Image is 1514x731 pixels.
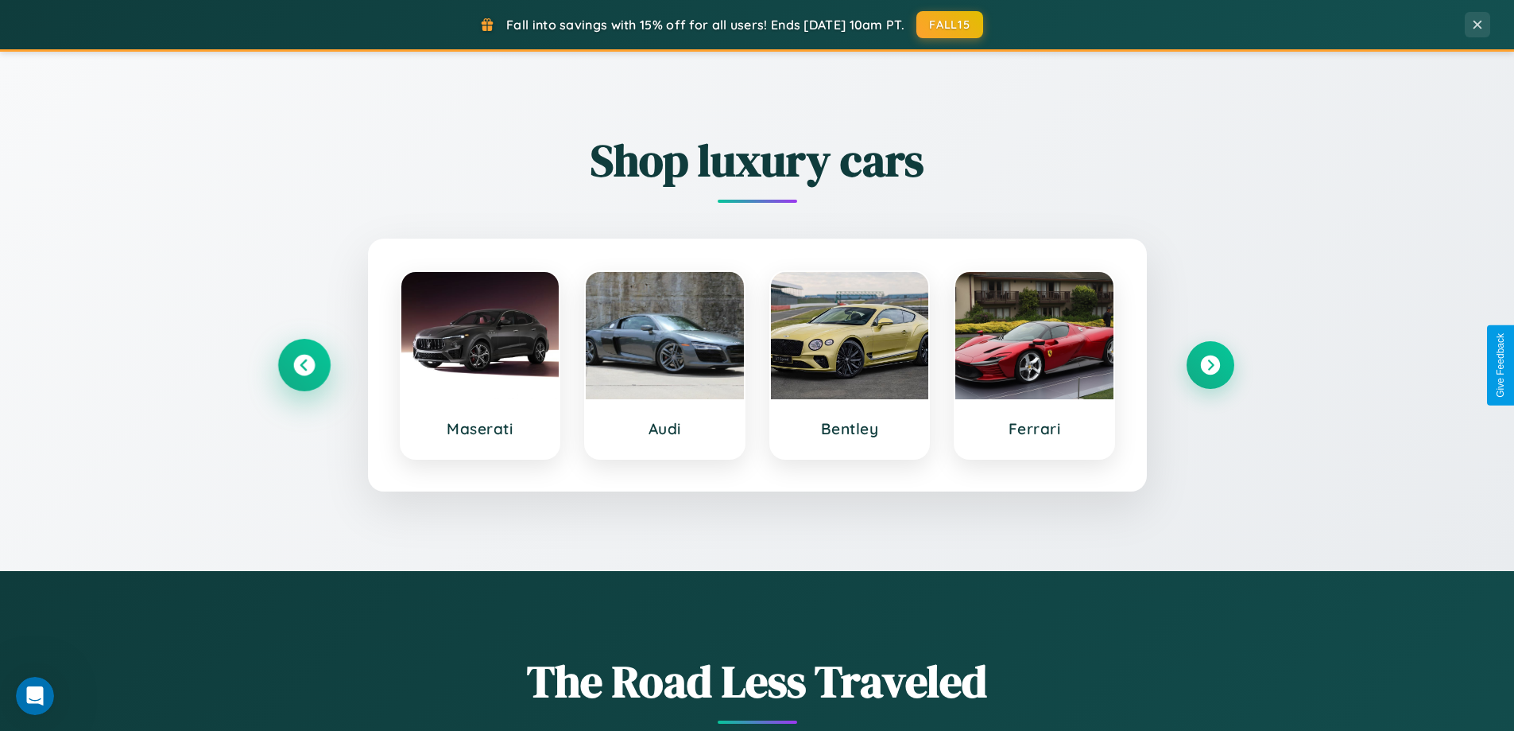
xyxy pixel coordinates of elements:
[787,419,913,438] h3: Bentley
[281,651,1234,712] h1: The Road Less Traveled
[916,11,983,38] button: FALL15
[506,17,904,33] span: Fall into savings with 15% off for all users! Ends [DATE] 10am PT.
[602,419,728,438] h3: Audi
[417,419,544,438] h3: Maserati
[281,130,1234,191] h2: Shop luxury cars
[1495,333,1506,398] div: Give Feedback
[16,677,54,715] iframe: Intercom live chat
[971,419,1098,438] h3: Ferrari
